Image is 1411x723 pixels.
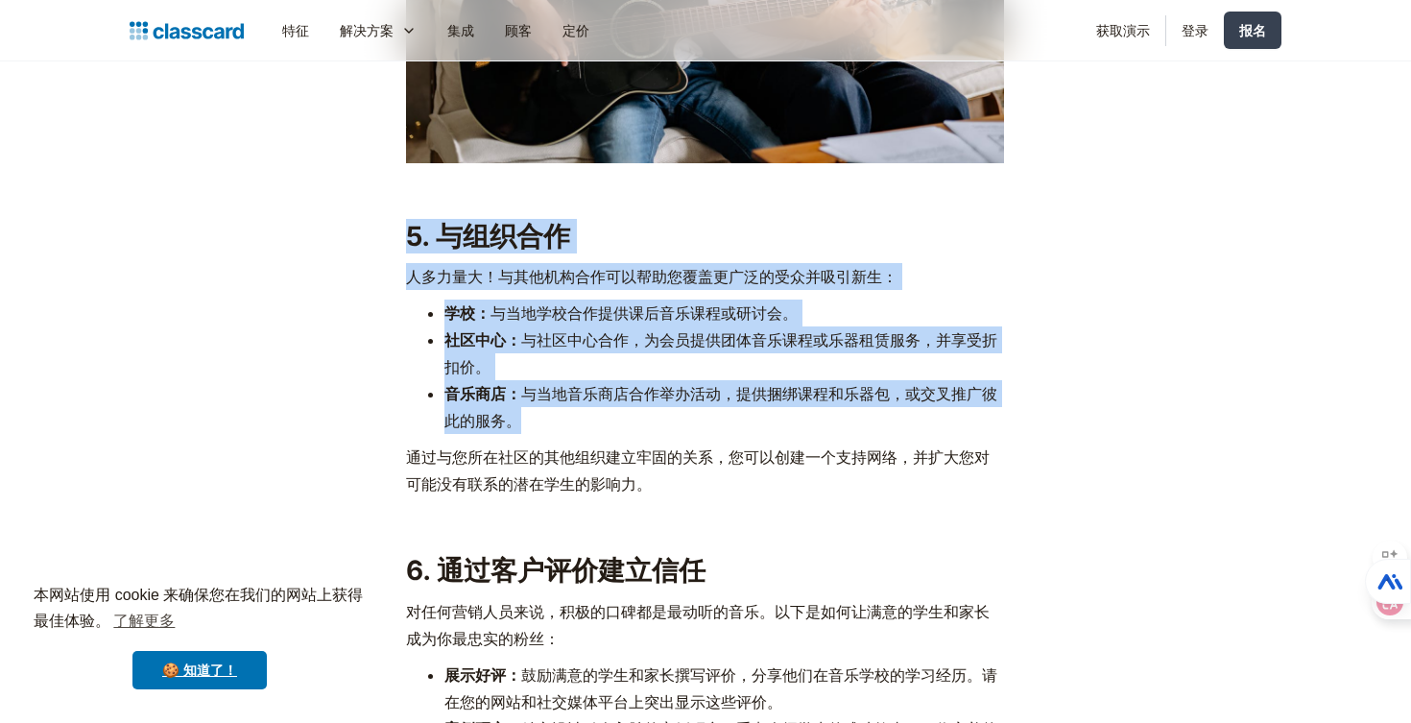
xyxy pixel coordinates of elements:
font: 与当地音乐商店合作举办活动，提供捆绑课程和乐器包，或交叉推广彼此的服务。 [444,384,997,430]
font: 本网站使用 cookie 来确保您在我们的网站上获得最佳体验。 [34,587,363,629]
a: 定价 [547,9,605,52]
font: 解决方案 [340,22,394,38]
font: 5. 与组织合作 [406,220,570,253]
a: 标识 [130,17,244,44]
font: 学校： [444,303,490,323]
font: 展示好评： [444,665,521,685]
font: 与当地学校合作提供课后音乐课程或研讨会。 [490,303,798,323]
font: 通过与您所在社区的其他组织建立牢固的关系，您可以创建一个支持网络，并扩大您对可能没有联系的潜在学生的影响力。 [406,447,990,494]
div: 解决方案 [324,9,432,52]
a: 集成 [432,9,490,52]
font: 登录 [1182,22,1208,38]
font: 获取演示 [1096,22,1150,38]
a: 特征 [267,9,324,52]
font: 了解更多 [113,613,175,629]
font: 🍪 知道了！ [162,663,237,678]
font: 社区中心： [444,330,521,349]
font: 特征 [282,22,309,38]
font: 对任何营销人员来说，积极的口碑都是最动听的音乐。以下是如何让满意的学生和家长成为你最忠实的粉丝： [406,602,990,648]
a: 报名 [1224,12,1281,49]
font: 与社区中心合作，为会员提供团体音乐课程或乐器租赁服务，并享受折扣价。 [444,330,997,376]
font: 集成 [447,22,474,38]
div: Cookie同意 [15,566,384,708]
a: 获取演示 [1081,9,1165,52]
a: 顾客 [490,9,547,52]
font: 音乐商店： [444,384,521,403]
font: 报名 [1239,22,1266,38]
font: 鼓励满意的学生和家长撰写评价，分享他们在音乐学校的学习经历。请在您的网站和社交媒体平台上突出显示这些评价。 [444,665,997,711]
font: 人多力量大！与其他机构合作可以帮助您覆盖更广泛的受众并吸引新生： [406,267,897,286]
a: 登录 [1166,9,1224,52]
a: 忽略 cookie 消息 [132,651,267,689]
a: 了解有关 Cookie 的更多信息 [110,607,178,636]
font: 定价 [562,22,589,38]
font: 6. 通过客户评价建立信任 [406,554,705,587]
font: 顾客 [505,22,532,38]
